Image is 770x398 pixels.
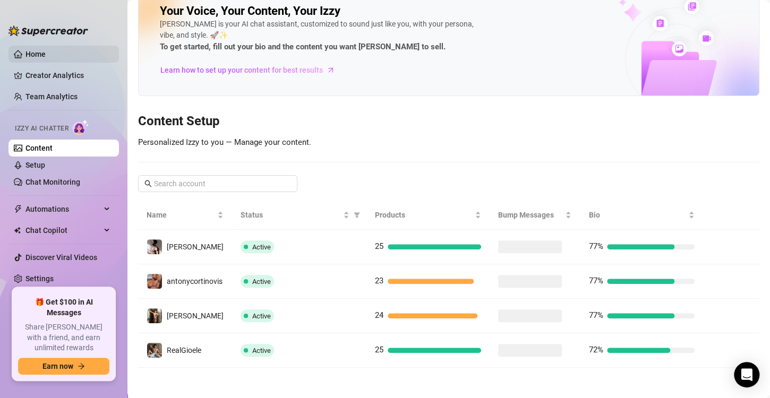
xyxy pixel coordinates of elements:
span: Bio [588,209,686,221]
img: RealGioele [147,343,162,358]
button: Earn nowarrow-right [18,358,109,375]
a: Team Analytics [25,92,78,101]
a: Discover Viral Videos [25,253,97,262]
th: Bio [580,201,703,230]
span: Status [241,209,341,221]
h3: Content Setup [138,113,759,130]
img: logo-BBDzfeDw.svg [8,25,88,36]
span: Chat Copilot [25,222,101,239]
span: Products [375,209,473,221]
th: Status [232,201,366,230]
span: Active [252,312,271,320]
span: filter [352,207,362,223]
span: Active [252,278,271,285]
span: search [144,180,152,187]
a: Setup [25,161,45,169]
a: Creator Analytics [25,67,110,84]
span: 🎁 Get $100 in AI Messages [18,297,109,318]
span: Learn how to set up your content for best results [160,64,323,76]
span: antonycortinovis [167,277,223,285]
span: 24 [375,310,383,320]
input: Search account [154,178,283,189]
img: Chat Copilot [14,227,21,234]
span: RealGioele [167,346,201,354]
span: Active [252,347,271,354]
span: [PERSON_NAME] [167,312,224,320]
span: Share [PERSON_NAME] with a friend, and earn unlimited rewards [18,322,109,353]
span: arrow-right [326,65,336,75]
span: Name [147,209,215,221]
span: Bump Messages [498,209,563,221]
a: Content [25,144,53,152]
span: 25 [375,241,383,251]
th: Name [138,201,232,230]
span: Earn now [42,362,73,370]
th: Products [366,201,490,230]
h2: Your Voice, Your Content, Your Izzy [160,4,340,19]
th: Bump Messages [490,201,580,230]
img: Bruno [147,308,162,323]
span: Personalized Izzy to you — Manage your content. [138,137,311,147]
a: Chat Monitoring [25,178,80,186]
strong: To get started, fill out your bio and the content you want [PERSON_NAME] to sell. [160,42,446,51]
span: 77% [588,276,603,285]
span: arrow-right [78,362,85,370]
span: 72% [588,345,603,354]
a: Settings [25,274,54,283]
span: Izzy AI Chatter [15,124,69,134]
div: [PERSON_NAME] is your AI chat assistant, customized to sound just like you, with your persona, vi... [160,19,478,54]
span: Automations [25,201,101,218]
img: antonycortinovis [147,274,162,289]
a: Learn how to set up your content for best results [160,62,343,79]
span: 77% [588,241,603,251]
span: thunderbolt [14,205,22,213]
img: AI Chatter [73,119,89,135]
span: filter [354,212,360,218]
span: Active [252,243,271,251]
span: 23 [375,276,383,285]
div: Open Intercom Messenger [734,362,759,387]
span: [PERSON_NAME] [167,243,224,251]
a: Home [25,50,46,58]
img: Johnnyrichs [147,239,162,254]
span: 25 [375,345,383,354]
span: 77% [588,310,603,320]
